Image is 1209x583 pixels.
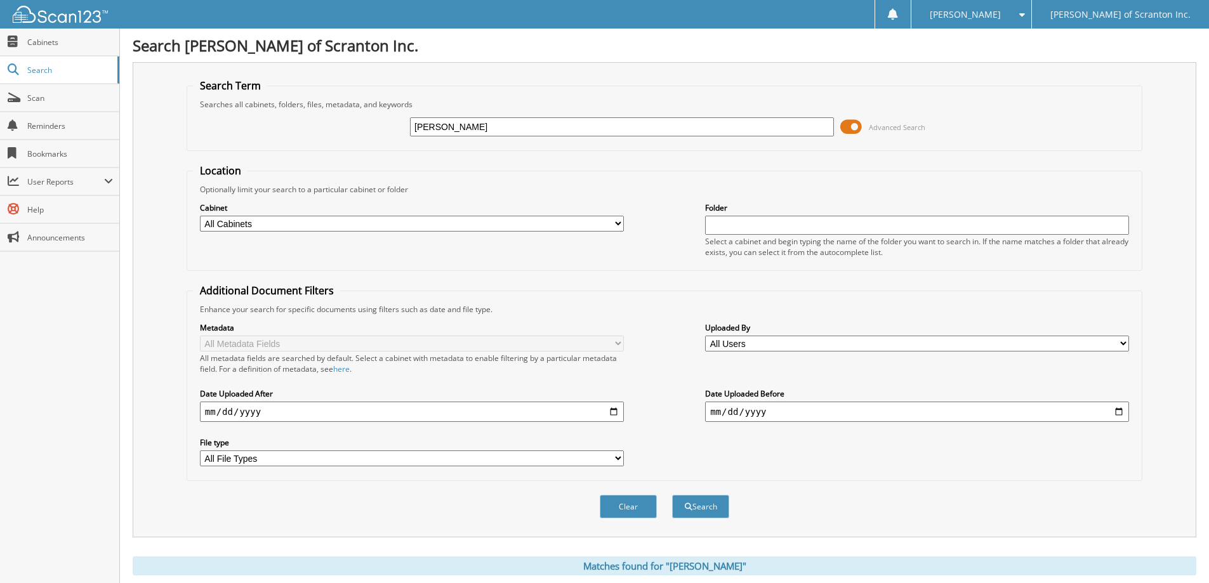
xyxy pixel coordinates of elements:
label: File type [200,437,624,448]
span: Reminders [27,121,113,131]
span: User Reports [27,176,104,187]
span: Bookmarks [27,148,113,159]
label: Date Uploaded Before [705,388,1129,399]
button: Search [672,495,729,518]
span: [PERSON_NAME] of Scranton Inc. [1050,11,1191,18]
input: end [705,402,1129,422]
input: start [200,402,624,422]
div: Matches found for "[PERSON_NAME]" [133,556,1196,575]
span: Advanced Search [869,122,925,132]
div: Optionally limit your search to a particular cabinet or folder [194,184,1135,195]
span: Announcements [27,232,113,243]
img: scan123-logo-white.svg [13,6,108,23]
legend: Additional Document Filters [194,284,340,298]
span: Cabinets [27,37,113,48]
div: Enhance your search for specific documents using filters such as date and file type. [194,304,1135,315]
label: Uploaded By [705,322,1129,333]
legend: Search Term [194,79,267,93]
label: Metadata [200,322,624,333]
label: Cabinet [200,202,624,213]
div: Select a cabinet and begin typing the name of the folder you want to search in. If the name match... [705,236,1129,258]
a: here [333,364,350,374]
span: Help [27,204,113,215]
span: Scan [27,93,113,103]
div: All metadata fields are searched by default. Select a cabinet with metadata to enable filtering b... [200,353,624,374]
label: Date Uploaded After [200,388,624,399]
span: Search [27,65,111,75]
legend: Location [194,164,248,178]
div: Searches all cabinets, folders, files, metadata, and keywords [194,99,1135,110]
label: Folder [705,202,1129,213]
span: [PERSON_NAME] [930,11,1001,18]
h1: Search [PERSON_NAME] of Scranton Inc. [133,35,1196,56]
button: Clear [600,495,657,518]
